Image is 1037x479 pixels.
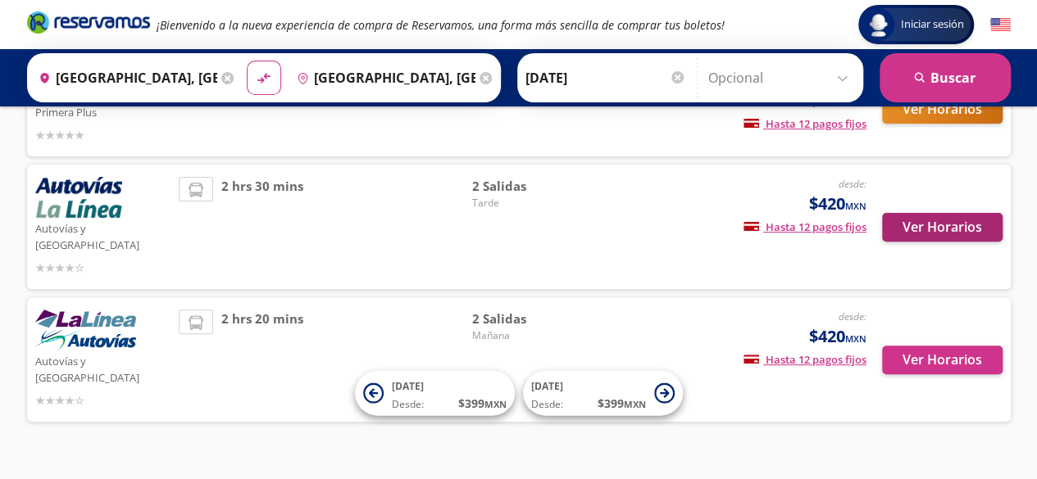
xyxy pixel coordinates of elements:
[809,324,866,349] span: $420
[531,379,563,393] span: [DATE]
[392,379,424,393] span: [DATE]
[531,397,563,412] span: Desde:
[708,57,855,98] input: Opcional
[471,310,586,328] span: 2 Salidas
[32,57,217,98] input: Buscar Origen
[471,177,586,196] span: 2 Salidas
[355,371,515,416] button: [DATE]Desde:$399MXN
[290,57,475,98] input: Buscar Destino
[484,398,507,410] small: MXN
[523,371,683,416] button: [DATE]Desde:$399MXN
[458,395,507,412] span: $ 399
[624,398,646,410] small: MXN
[882,346,1003,374] button: Ver Horarios
[880,53,1011,102] button: Buscar
[27,10,150,39] a: Brand Logo
[882,213,1003,242] button: Ver Horarios
[839,310,866,323] em: desde:
[221,177,303,277] span: 2 hrs 30 mins
[471,196,586,210] span: Tarde
[35,102,171,121] p: Primera Plus
[809,192,866,216] span: $420
[839,177,866,191] em: desde:
[744,219,866,234] span: Hasta 12 pagos fijos
[392,397,424,412] span: Desde:
[221,310,303,409] span: 2 hrs 20 mins
[894,16,971,33] span: Iniciar sesión
[744,116,866,131] span: Hasta 12 pagos fijos
[221,74,303,144] span: 2 hrs 20 mins
[882,95,1003,124] button: Ver Horarios
[35,350,171,386] p: Autovías y [GEOGRAPHIC_DATA]
[35,177,122,218] img: Autovías y La Línea
[471,328,586,343] span: Mañana
[157,17,725,33] em: ¡Bienvenido a la nueva experiencia de compra de Reservamos, una forma más sencilla de comprar tus...
[598,395,646,412] span: $ 399
[845,200,866,212] small: MXN
[35,310,136,350] img: Autovías y La Línea
[35,218,171,253] p: Autovías y [GEOGRAPHIC_DATA]
[27,10,150,34] i: Brand Logo
[744,352,866,367] span: Hasta 12 pagos fijos
[990,15,1011,35] button: English
[845,332,866,345] small: MXN
[525,57,686,98] input: Elegir Fecha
